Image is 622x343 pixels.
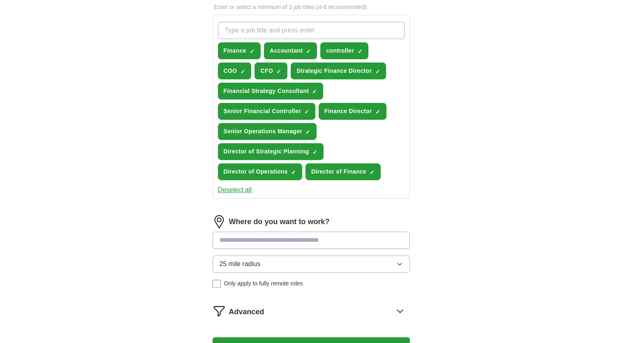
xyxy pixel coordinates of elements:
[213,304,226,318] img: filter
[224,147,309,156] span: Director of Strategic Planning
[224,167,288,176] span: Director of Operations
[270,46,303,55] span: Accountant
[312,88,317,95] span: ✓
[276,68,281,75] span: ✓
[218,103,315,120] button: Senior Financial Controller✓
[240,68,245,75] span: ✓
[320,42,368,59] button: controller✓
[218,22,405,39] input: Type a job title and press enter
[311,167,366,176] span: Director of Finance
[264,42,317,59] button: Accountant✓
[218,42,261,59] button: Finance✓
[218,185,252,195] button: Deselect all
[260,67,273,75] span: CFO
[312,149,317,155] span: ✓
[218,123,317,140] button: Senior Operations Manager✓
[296,67,372,75] span: Strategic Finance Director
[224,127,303,136] span: Senior Operations Manager
[319,103,386,120] button: Finance Director✓
[291,63,386,79] button: Strategic Finance Director✓
[220,259,261,269] span: 25 mile radius
[370,169,375,176] span: ✓
[213,280,221,288] input: Only apply to fully remote roles
[218,143,324,160] button: Director of Strategic Planning✓
[213,3,410,12] p: Enter or select a minimum of 3 job titles (4-8 recommended)
[229,306,264,318] span: Advanced
[375,109,380,115] span: ✓
[291,169,296,176] span: ✓
[218,163,302,180] button: Director of Operations✓
[224,67,237,75] span: COO
[305,163,381,180] button: Director of Finance✓
[229,216,330,227] label: Where do you want to work?
[218,83,324,100] button: Financial Strategy Consultant✓
[224,107,301,116] span: Senior Financial Controller
[375,68,380,75] span: ✓
[213,215,226,228] img: location.png
[224,279,303,288] span: Only apply to fully remote roles
[254,63,287,79] button: CFO✓
[213,255,410,273] button: 25 mile radius
[218,63,252,79] button: COO✓
[324,107,372,116] span: Finance Director
[357,48,362,55] span: ✓
[304,109,309,115] span: ✓
[326,46,354,55] span: controller
[224,87,309,95] span: Financial Strategy Consultant
[306,48,311,55] span: ✓
[305,129,310,135] span: ✓
[250,48,254,55] span: ✓
[224,46,246,55] span: Finance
